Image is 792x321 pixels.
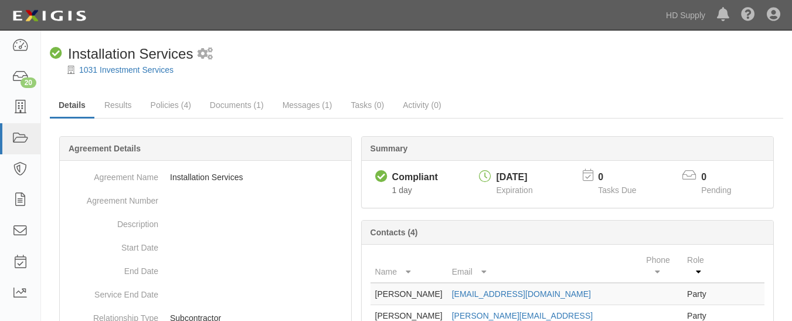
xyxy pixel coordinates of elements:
[701,185,731,195] span: Pending
[21,77,36,88] div: 20
[274,93,341,117] a: Messages (1)
[64,212,158,230] dt: Description
[496,171,532,184] div: [DATE]
[64,236,158,254] dt: Start Date
[741,8,755,22] i: Help Center - Complianz
[370,249,447,283] th: Name
[64,259,158,277] dt: End Date
[660,4,711,27] a: HD Supply
[96,93,141,117] a: Results
[392,185,412,195] span: Since 09/29/2025
[447,249,642,283] th: Email
[342,93,393,117] a: Tasks (0)
[201,93,273,117] a: Documents (1)
[370,144,408,153] b: Summary
[701,171,746,184] p: 0
[9,5,90,26] img: logo-5460c22ac91f19d4615b14bd174203de0afe785f0fc80cf4dbbc73dc1793850b.png
[598,185,636,195] span: Tasks Due
[375,171,387,183] i: Compliant
[64,283,158,300] dt: Service End Date
[64,165,346,189] dd: Installation Services
[370,283,447,305] td: [PERSON_NAME]
[392,171,438,184] div: Compliant
[452,289,591,299] a: [EMAIL_ADDRESS][DOMAIN_NAME]
[50,48,62,60] i: Compliant
[682,283,718,305] td: Party
[64,165,158,183] dt: Agreement Name
[496,185,532,195] span: Expiration
[50,93,94,119] a: Details
[598,171,651,184] p: 0
[142,93,200,117] a: Policies (4)
[68,46,193,62] span: Installation Services
[64,189,158,207] dt: Agreement Number
[370,228,418,237] b: Contacts (4)
[641,249,682,283] th: Phone
[394,93,450,117] a: Activity (0)
[69,144,141,153] b: Agreement Details
[79,65,174,75] a: 1031 Investment Services
[682,249,718,283] th: Role
[50,44,193,64] div: Installation Services
[198,48,213,60] i: 1 scheduled workflow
